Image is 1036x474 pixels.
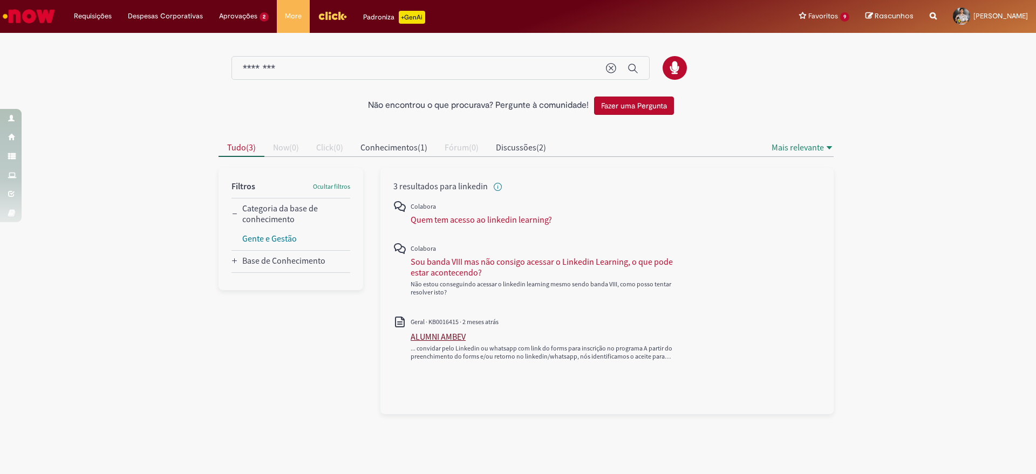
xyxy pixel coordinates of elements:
img: ServiceNow [1,5,57,27]
span: Rascunhos [875,11,914,21]
p: +GenAi [399,11,425,24]
span: 2 [260,12,269,22]
span: Despesas Corporativas [128,11,203,22]
span: 9 [840,12,849,22]
span: Aprovações [219,11,257,22]
a: Rascunhos [865,11,914,22]
span: Requisições [74,11,112,22]
button: Fazer uma Pergunta [594,97,674,115]
span: Favoritos [808,11,838,22]
span: More [285,11,302,22]
div: Padroniza [363,11,425,24]
h2: Não encontrou o que procurava? Pergunte à comunidade! [368,101,589,111]
img: click_logo_yellow_360x200.png [318,8,347,24]
span: [PERSON_NAME] [973,11,1028,20]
